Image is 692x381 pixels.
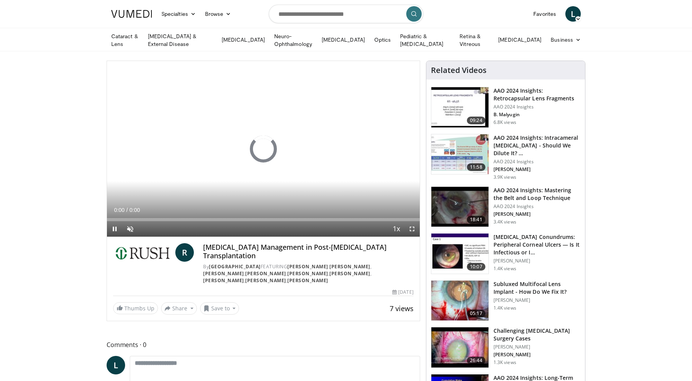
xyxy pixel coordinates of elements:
a: [PERSON_NAME] [287,277,328,284]
button: Playback Rate [389,221,404,237]
a: [MEDICAL_DATA] [217,32,270,47]
span: 05:17 [467,310,485,317]
a: 05:17 Subluxed Multifocal Lens Implant - How Do We Fix It? [PERSON_NAME] 1.4K views [431,280,580,321]
a: [MEDICAL_DATA] [317,32,370,47]
p: AAO 2024 Insights [494,159,580,165]
a: Pediatric & [MEDICAL_DATA] [395,32,455,48]
p: [PERSON_NAME] [494,297,580,303]
h3: AAO 2024 Insights: Intracameral [MEDICAL_DATA] - Should We Dilute It? … [494,134,580,157]
p: [PERSON_NAME] [494,166,580,173]
img: VuMedi Logo [111,10,152,18]
a: [MEDICAL_DATA] [494,32,546,47]
img: 22a3a3a3-03de-4b31-bd81-a17540334f4a.150x105_q85_crop-smart_upscale.jpg [431,187,488,227]
p: [PERSON_NAME] [494,211,580,217]
a: [PERSON_NAME] [329,270,370,277]
video-js: Video Player [107,61,420,237]
button: Unmute [122,221,138,237]
a: R [175,243,194,262]
span: / [126,207,128,213]
p: [PERSON_NAME] [494,344,580,350]
img: 5ede7c1e-2637-46cb-a546-16fd546e0e1e.150x105_q85_crop-smart_upscale.jpg [431,234,488,274]
a: [PERSON_NAME] [PERSON_NAME] [287,263,370,270]
a: [PERSON_NAME] [203,270,244,277]
div: By FEATURING , , , , , , , [203,263,413,284]
span: 18:41 [467,216,485,224]
span: Comments 0 [107,340,420,350]
p: AAO 2024 Insights [494,104,580,110]
a: L [565,6,581,22]
h3: AAO 2024 Insights: Retrocapsular Lens Fragments [494,87,580,102]
button: Share [161,302,197,315]
h3: [MEDICAL_DATA] Conundrums: Peripheral Corneal Ulcers — Is It Infectious or I… [494,233,580,256]
span: 0:00 [129,207,140,213]
p: 3.9K views [494,174,516,180]
a: Thumbs Up [113,302,158,314]
a: 26:44 Challenging [MEDICAL_DATA] Surgery Cases [PERSON_NAME] [PERSON_NAME] 1.3K views [431,327,580,368]
a: [PERSON_NAME] [287,270,328,277]
span: 09:24 [467,117,485,124]
a: [PERSON_NAME] [245,270,286,277]
img: 01f52a5c-6a53-4eb2-8a1d-dad0d168ea80.150x105_q85_crop-smart_upscale.jpg [431,87,488,127]
img: 3fc25be6-574f-41c0-96b9-b0d00904b018.150x105_q85_crop-smart_upscale.jpg [431,281,488,321]
a: Neuro-Ophthalmology [270,32,317,48]
span: 11:58 [467,163,485,171]
a: 18:41 AAO 2024 Insights: Mastering the Belt and Loop Technique AAO 2024 Insights [PERSON_NAME] 3.... [431,186,580,227]
a: [MEDICAL_DATA] & External Disease [143,32,217,48]
a: [GEOGRAPHIC_DATA] [209,263,261,270]
p: 1.3K views [494,359,516,366]
img: Rush University Medical Center [113,243,172,262]
a: Retina & Vitreous [455,32,494,48]
h3: Subluxed Multifocal Lens Implant - How Do We Fix It? [494,280,580,296]
p: 3.4K views [494,219,516,225]
p: [PERSON_NAME] [494,352,580,358]
span: 26:44 [467,357,485,364]
h3: AAO 2024 Insights: Mastering the Belt and Loop Technique [494,186,580,202]
p: AAO 2024 Insights [494,203,580,210]
div: [DATE] [392,289,413,296]
a: Cataract & Lens [107,32,143,48]
a: Business [546,32,585,47]
button: Save to [200,302,239,315]
a: Browse [200,6,236,22]
a: [PERSON_NAME] [203,277,244,284]
img: de733f49-b136-4bdc-9e00-4021288efeb7.150x105_q85_crop-smart_upscale.jpg [431,134,488,174]
a: Specialties [157,6,200,22]
a: 10:07 [MEDICAL_DATA] Conundrums: Peripheral Corneal Ulcers — Is It Infectious or I… [PERSON_NAME]... [431,233,580,274]
h3: Challenging [MEDICAL_DATA] Surgery Cases [494,327,580,342]
p: 1.4K views [494,266,516,272]
p: 6.8K views [494,119,516,125]
a: 09:24 AAO 2024 Insights: Retrocapsular Lens Fragments AAO 2024 Insights B. Malyugin 6.8K views [431,87,580,128]
p: B. Malyugin [494,112,580,118]
button: Pause [107,221,122,237]
span: 10:07 [467,263,485,271]
h4: [MEDICAL_DATA] Management in Post-[MEDICAL_DATA] Transplantation [203,243,413,260]
button: Fullscreen [404,221,420,237]
input: Search topics, interventions [269,5,423,23]
span: 7 views [390,304,414,313]
a: [PERSON_NAME] [245,277,286,284]
a: 11:58 AAO 2024 Insights: Intracameral [MEDICAL_DATA] - Should We Dilute It? … AAO 2024 Insights [... [431,134,580,180]
span: 0:00 [114,207,124,213]
h4: Related Videos [431,66,487,75]
img: 05a6f048-9eed-46a7-93e1-844e43fc910c.150x105_q85_crop-smart_upscale.jpg [431,327,488,367]
a: Optics [370,32,395,47]
p: 1.4K views [494,305,516,311]
a: Favorites [529,6,561,22]
p: [PERSON_NAME] [494,258,580,264]
a: L [107,356,125,374]
div: Progress Bar [107,218,420,221]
